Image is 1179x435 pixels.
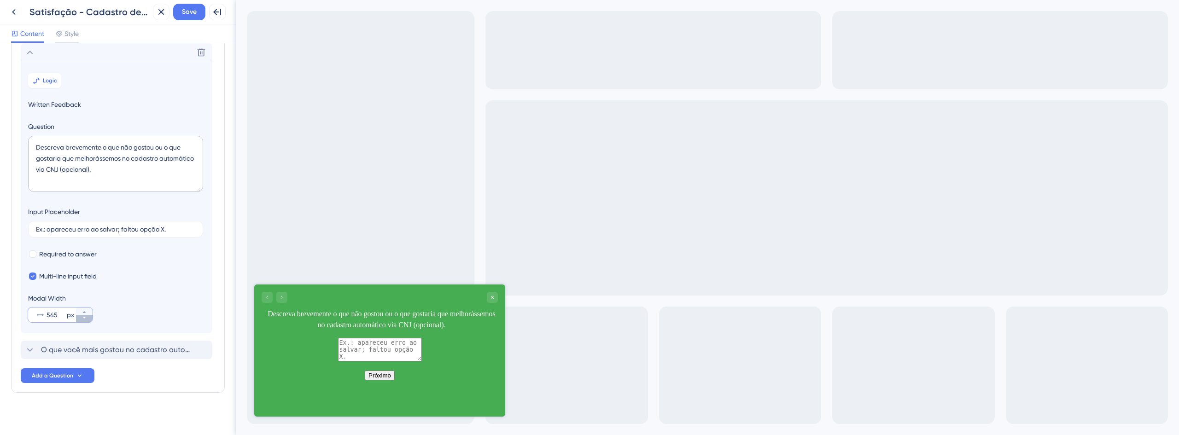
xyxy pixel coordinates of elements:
[41,344,193,355] span: O que você mais gostou no cadastro automático via CNJ? (opcional)
[29,6,149,18] div: Satisfação - Cadastro de processos via CNJ
[39,249,97,260] span: Required to answer
[21,368,94,383] button: Add a Question
[67,309,74,320] div: px
[76,307,93,315] button: px
[43,77,57,84] span: Logic
[28,121,205,132] label: Question
[39,271,97,282] span: Multi-line input field
[64,28,79,39] span: Style
[182,6,197,17] span: Save
[18,284,269,417] iframe: UserGuiding Survey
[28,136,203,192] textarea: Descreva brevemente o que não gostou ou o que gostaria que melhorássemos no cadastro automático v...
[76,315,93,322] button: px
[36,226,195,232] input: Type a placeholder
[47,309,65,320] input: px
[28,293,93,304] div: Modal Width
[28,206,80,217] div: Input Placeholder
[28,99,205,110] span: Written Feedback
[20,28,44,39] span: Content
[32,372,73,379] span: Add a Question
[173,4,205,20] button: Save
[28,73,61,88] button: Logic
